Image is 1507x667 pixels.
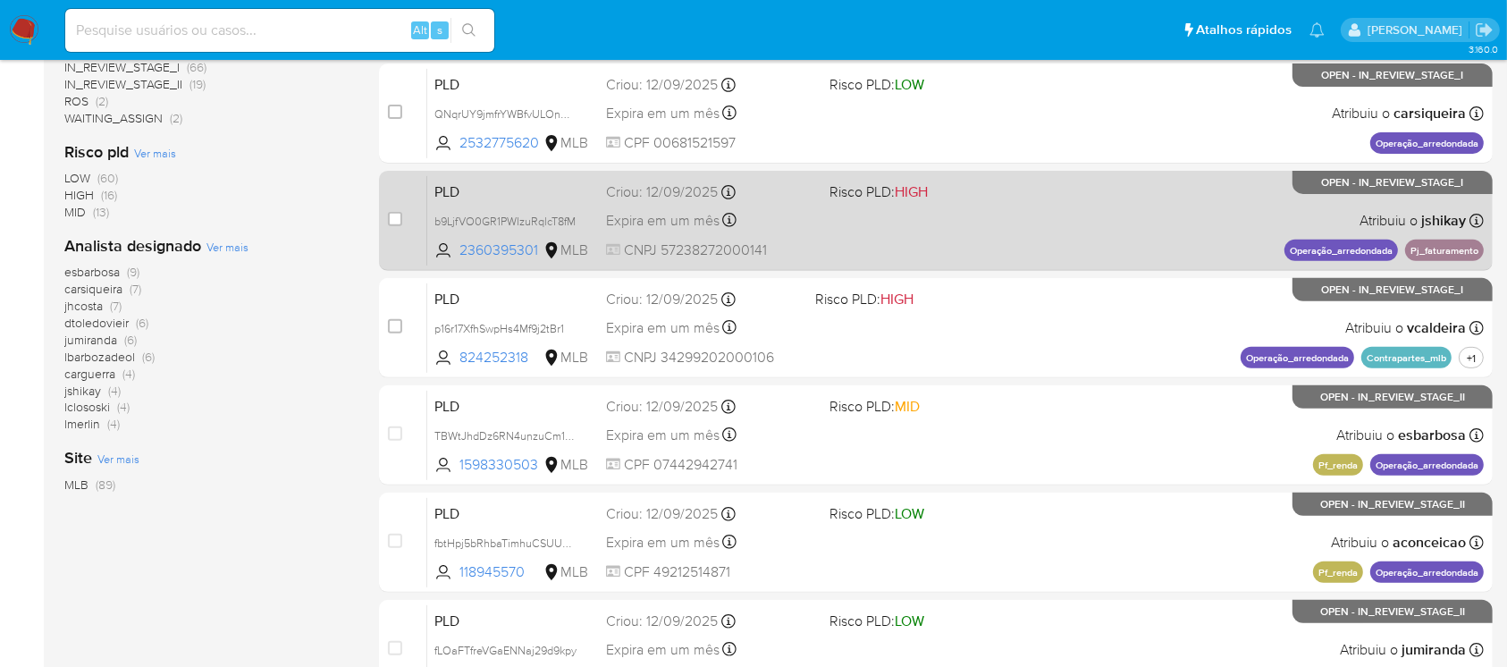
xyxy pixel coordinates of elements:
[437,21,442,38] span: s
[65,19,494,42] input: Pesquise usuários ou casos...
[1475,21,1494,39] a: Sair
[1469,42,1498,56] span: 3.160.0
[1368,21,1469,38] p: weverton.gomes@mercadopago.com.br
[450,18,487,43] button: search-icon
[413,21,427,38] span: Alt
[1309,22,1325,38] a: Notificações
[1196,21,1292,39] span: Atalhos rápidos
